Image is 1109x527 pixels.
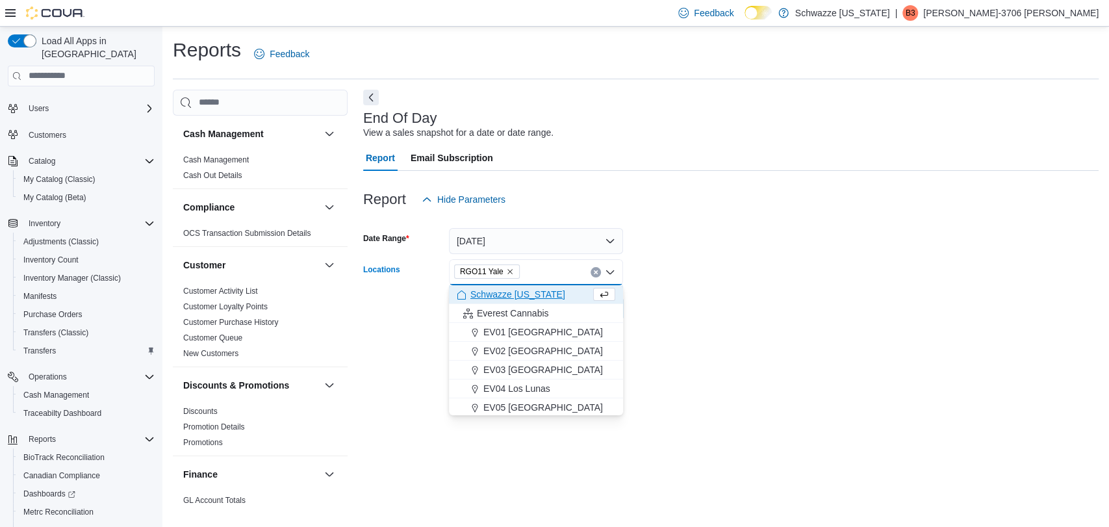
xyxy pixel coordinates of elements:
[18,234,104,250] a: Adjustments (Classic)
[18,270,126,286] a: Inventory Manager (Classic)
[13,386,160,404] button: Cash Management
[3,430,160,448] button: Reports
[470,288,565,301] span: Schwazze [US_STATE]
[23,153,60,169] button: Catalog
[23,127,155,143] span: Customers
[183,379,289,392] h3: Discounts & Promotions
[483,344,603,357] span: EV02 [GEOGRAPHIC_DATA]
[29,156,55,166] span: Catalog
[183,437,223,448] span: Promotions
[23,390,89,400] span: Cash Management
[183,201,319,214] button: Compliance
[18,325,94,341] a: Transfers (Classic)
[745,6,772,19] input: Dark Mode
[745,19,745,20] span: Dark Mode
[18,387,155,403] span: Cash Management
[322,467,337,482] button: Finance
[449,228,623,254] button: [DATE]
[3,152,160,170] button: Catalog
[183,406,218,417] span: Discounts
[26,6,84,19] img: Cova
[13,404,160,422] button: Traceabilty Dashboard
[366,145,395,171] span: Report
[183,155,249,165] span: Cash Management
[183,170,242,181] span: Cash Out Details
[23,507,94,517] span: Metrc Reconciliation
[18,387,94,403] a: Cash Management
[23,273,121,283] span: Inventory Manager (Classic)
[322,378,337,393] button: Discounts & Promotions
[18,504,155,520] span: Metrc Reconciliation
[923,5,1099,21] p: [PERSON_NAME]-3706 [PERSON_NAME]
[183,127,264,140] h3: Cash Management
[183,379,319,392] button: Discounts & Promotions
[183,333,242,343] span: Customer Queue
[411,145,493,171] span: Email Subscription
[477,307,549,320] span: Everest Cannabis
[23,452,105,463] span: BioTrack Reconciliation
[449,398,623,417] button: EV05 [GEOGRAPHIC_DATA]
[506,268,514,276] button: Remove RGO11 Yale from selection in this group
[18,190,92,205] a: My Catalog (Beta)
[18,343,61,359] a: Transfers
[3,214,160,233] button: Inventory
[23,346,56,356] span: Transfers
[483,382,550,395] span: EV04 Los Lunas
[173,37,241,63] h1: Reports
[694,6,733,19] span: Feedback
[29,130,66,140] span: Customers
[902,5,918,21] div: Breanna-3706 Bowens
[183,302,268,311] a: Customer Loyalty Points
[23,255,79,265] span: Inventory Count
[363,192,406,207] h3: Report
[183,287,258,296] a: Customer Activity List
[18,468,105,483] a: Canadian Compliance
[23,216,155,231] span: Inventory
[183,349,238,358] a: New Customers
[183,438,223,447] a: Promotions
[23,101,54,116] button: Users
[23,153,155,169] span: Catalog
[18,450,155,465] span: BioTrack Reconciliation
[483,363,603,376] span: EV03 [GEOGRAPHIC_DATA]
[29,103,49,114] span: Users
[18,504,99,520] a: Metrc Reconciliation
[18,468,155,483] span: Canadian Compliance
[183,422,245,431] a: Promotion Details
[13,269,160,287] button: Inventory Manager (Classic)
[183,333,242,342] a: Customer Queue
[449,304,623,323] button: Everest Cannabis
[483,401,603,414] span: EV05 [GEOGRAPHIC_DATA]
[23,216,66,231] button: Inventory
[437,193,505,206] span: Hide Parameters
[18,270,155,286] span: Inventory Manager (Classic)
[183,468,319,481] button: Finance
[173,283,348,366] div: Customer
[18,486,81,502] a: Dashboards
[13,287,160,305] button: Manifests
[18,289,62,304] a: Manifests
[18,234,155,250] span: Adjustments (Classic)
[363,90,379,105] button: Next
[173,152,348,188] div: Cash Management
[13,305,160,324] button: Purchase Orders
[183,171,242,180] a: Cash Out Details
[23,309,83,320] span: Purchase Orders
[483,326,603,339] span: EV01 [GEOGRAPHIC_DATA]
[363,264,400,275] label: Locations
[23,369,155,385] span: Operations
[363,110,437,126] h3: End Of Day
[183,229,311,238] a: OCS Transaction Submission Details
[183,259,225,272] h3: Customer
[183,348,238,359] span: New Customers
[183,259,319,272] button: Customer
[363,233,409,244] label: Date Range
[18,172,101,187] a: My Catalog (Classic)
[183,511,240,521] span: GL Transactions
[23,192,86,203] span: My Catalog (Beta)
[13,188,160,207] button: My Catalog (Beta)
[18,405,155,421] span: Traceabilty Dashboard
[795,5,890,21] p: Schwazze [US_STATE]
[13,448,160,467] button: BioTrack Reconciliation
[18,486,155,502] span: Dashboards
